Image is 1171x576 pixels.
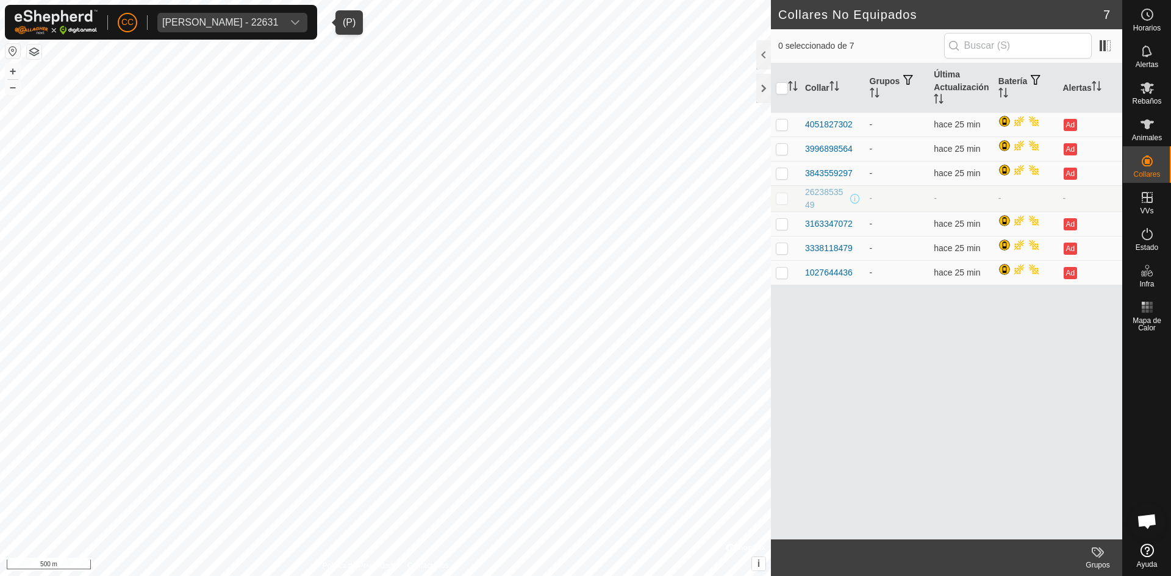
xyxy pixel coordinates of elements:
[1126,317,1168,332] span: Mapa de Calor
[1058,185,1122,212] td: -
[994,185,1058,212] td: -
[407,560,448,571] a: Contáctenos
[865,161,929,185] td: -
[1064,218,1077,230] button: Ad
[934,193,937,203] span: -
[1132,134,1162,141] span: Animales
[778,7,1103,22] h2: Collares No Equipados
[829,83,839,93] p-sorticon: Activar para ordenar
[5,80,20,94] button: –
[752,557,765,571] button: i
[805,242,853,255] div: 3338118479
[1133,24,1161,32] span: Horarios
[865,236,929,260] td: -
[15,10,98,35] img: Logo Gallagher
[157,13,283,32] span: Juan Garcimartin Garcia - 22631
[1129,503,1166,539] div: Chat abierto
[865,212,929,236] td: -
[870,90,879,99] p-sorticon: Activar para ordenar
[1137,561,1158,568] span: Ayuda
[865,63,929,113] th: Grupos
[1064,119,1077,131] button: Ad
[800,63,865,113] th: Collar
[934,268,980,277] span: 29 sept 2025, 11:37
[865,137,929,161] td: -
[27,44,41,59] button: Capas del Mapa
[1064,168,1077,180] button: Ad
[934,96,944,105] p-sorticon: Activar para ordenar
[805,118,853,131] div: 4051827302
[934,119,980,129] span: 29 sept 2025, 11:37
[865,112,929,137] td: -
[929,63,994,113] th: Última Actualización
[162,18,278,27] div: [PERSON_NAME] - 22631
[1136,244,1158,251] span: Estado
[757,558,760,569] span: i
[805,167,853,180] div: 3843559297
[778,40,944,52] span: 0 seleccionado de 7
[805,143,853,155] div: 3996898564
[865,260,929,285] td: -
[323,560,393,571] a: Política de Privacidad
[944,33,1092,59] input: Buscar (S)
[805,186,848,212] div: 2623853549
[1103,5,1110,24] span: 7
[1133,171,1160,178] span: Collares
[1092,83,1101,93] p-sorticon: Activar para ordenar
[788,83,798,93] p-sorticon: Activar para ordenar
[1140,207,1153,215] span: VVs
[121,16,134,29] span: CC
[5,64,20,79] button: +
[1064,267,1077,279] button: Ad
[1132,98,1161,105] span: Rebaños
[1073,560,1122,571] div: Grupos
[934,243,980,253] span: 29 sept 2025, 11:37
[1064,143,1077,155] button: Ad
[283,13,307,32] div: dropdown trigger
[998,90,1008,99] p-sorticon: Activar para ordenar
[1139,280,1154,288] span: Infra
[934,219,980,229] span: 29 sept 2025, 11:37
[994,63,1058,113] th: Batería
[5,44,20,59] button: Restablecer Mapa
[934,144,980,154] span: 29 sept 2025, 11:37
[1064,243,1077,255] button: Ad
[934,168,980,178] span: 29 sept 2025, 11:37
[865,185,929,212] td: -
[805,218,853,230] div: 3163347072
[805,266,853,279] div: 1027644436
[1136,61,1158,68] span: Alertas
[1058,63,1122,113] th: Alertas
[1123,539,1171,573] a: Ayuda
